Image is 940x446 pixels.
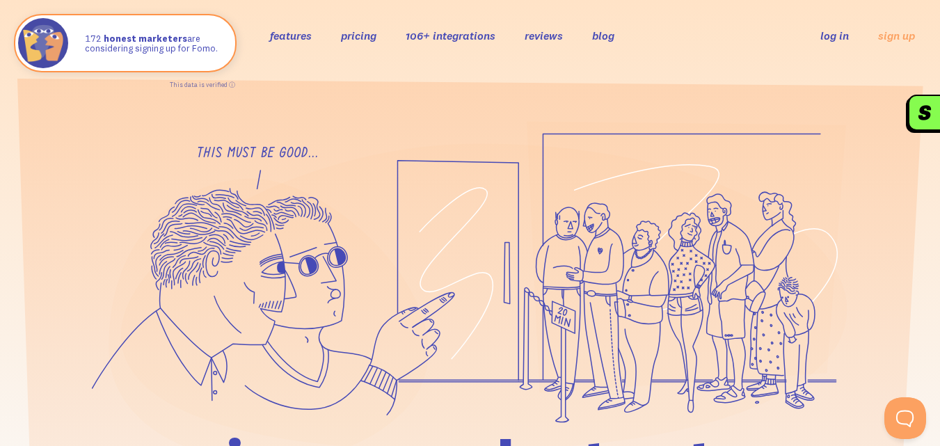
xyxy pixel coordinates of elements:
[878,29,915,43] a: sign up
[406,29,495,42] a: 106+ integrations
[592,29,614,42] a: blog
[85,33,102,43] span: 172
[18,18,68,68] img: Fomo
[104,33,187,44] strong: honest marketers
[85,33,221,54] p: are considering signing up for Fomo.
[270,29,312,42] a: features
[884,397,926,439] iframe: Help Scout Beacon - Open
[341,29,376,42] a: pricing
[525,29,563,42] a: reviews
[820,29,849,42] a: log in
[170,81,235,88] a: This data is verified ⓘ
